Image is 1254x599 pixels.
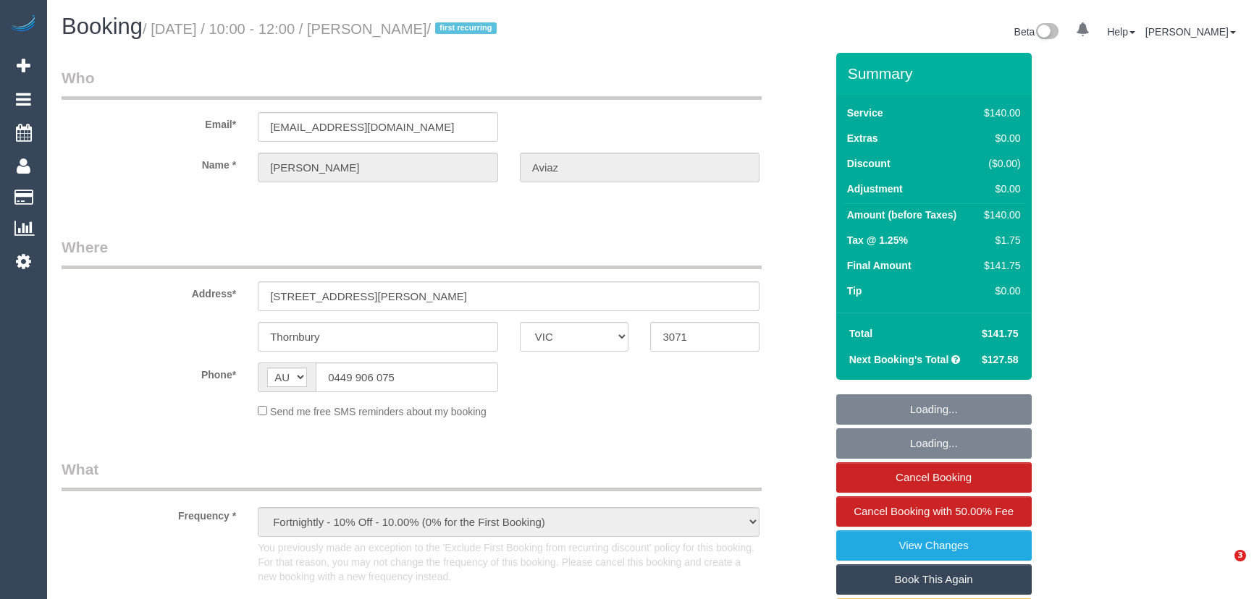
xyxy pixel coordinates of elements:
[978,131,1020,145] div: $0.00
[978,208,1020,222] div: $140.00
[1035,23,1059,42] img: New interface
[848,65,1024,82] h3: Summary
[854,505,1014,517] span: Cancel Booking with 50.00% Fee
[847,182,903,196] label: Adjustment
[51,112,247,132] label: Email*
[847,233,908,247] label: Tax @ 1.25%
[847,106,883,120] label: Service
[836,496,1032,527] a: Cancel Booking with 50.00% Fee
[1205,550,1240,585] iframe: Intercom live chat
[1145,26,1236,38] a: [PERSON_NAME]
[849,354,949,365] strong: Next Booking's Total
[270,406,487,417] span: Send me free SMS reminders about my booking
[650,322,759,352] input: Post Code*
[978,182,1020,196] div: $0.00
[982,328,1019,339] span: $141.75
[849,328,872,339] strong: Total
[316,362,498,392] input: Phone*
[62,14,143,39] span: Booking
[51,504,247,523] label: Frequency *
[1234,550,1246,561] span: 3
[847,131,878,145] label: Extras
[520,153,760,182] input: Last Name*
[982,354,1019,365] span: $127.58
[62,237,762,269] legend: Where
[836,462,1032,493] a: Cancel Booking
[258,112,498,142] input: Email*
[62,67,762,100] legend: Who
[847,284,862,298] label: Tip
[1107,26,1135,38] a: Help
[978,233,1020,247] div: $1.75
[836,564,1032,595] a: Book This Again
[978,258,1020,273] div: $141.75
[978,156,1020,171] div: ($0.00)
[847,156,891,171] label: Discount
[847,208,956,222] label: Amount (before Taxes)
[836,530,1032,561] a: View Changes
[258,322,498,352] input: Suburb*
[258,540,759,584] p: You previously made an exception to the 'Exclude First Booking from recurring discount' policy fo...
[51,362,247,382] label: Phone*
[1014,26,1059,38] a: Beta
[978,284,1020,298] div: $0.00
[978,106,1020,120] div: $140.00
[435,22,497,34] span: first recurring
[51,281,247,301] label: Address*
[427,21,502,37] span: /
[258,153,498,182] input: First Name*
[847,258,912,273] label: Final Amount
[143,21,501,37] small: / [DATE] / 10:00 - 12:00 / [PERSON_NAME]
[62,459,762,491] legend: What
[9,14,38,35] img: Automaid Logo
[51,153,247,172] label: Name *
